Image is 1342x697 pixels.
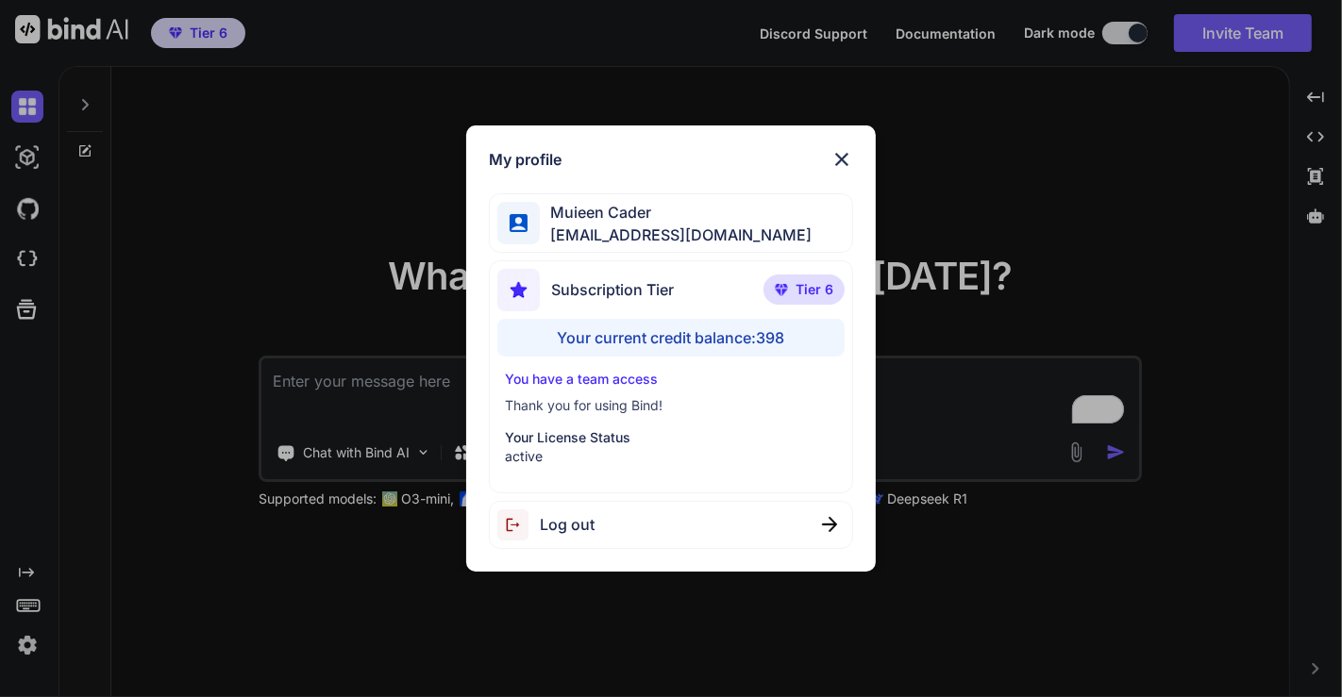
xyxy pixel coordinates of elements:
div: Your current credit balance: 398 [497,319,846,357]
h1: My profile [489,148,562,171]
img: premium [775,284,788,295]
img: profile [510,214,528,232]
p: Your License Status [505,428,838,447]
span: Log out [540,513,595,536]
p: Thank you for using Bind! [505,396,838,415]
p: active [505,447,838,466]
img: close [830,148,853,171]
span: Muieen Cader [540,201,813,224]
img: close [822,517,837,532]
img: logout [497,509,540,540]
span: Subscription Tier [551,278,674,301]
span: [EMAIL_ADDRESS][DOMAIN_NAME] [540,224,813,246]
img: subscription [497,269,540,311]
p: You have a team access [505,370,838,389]
span: Tier 6 [796,280,833,299]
